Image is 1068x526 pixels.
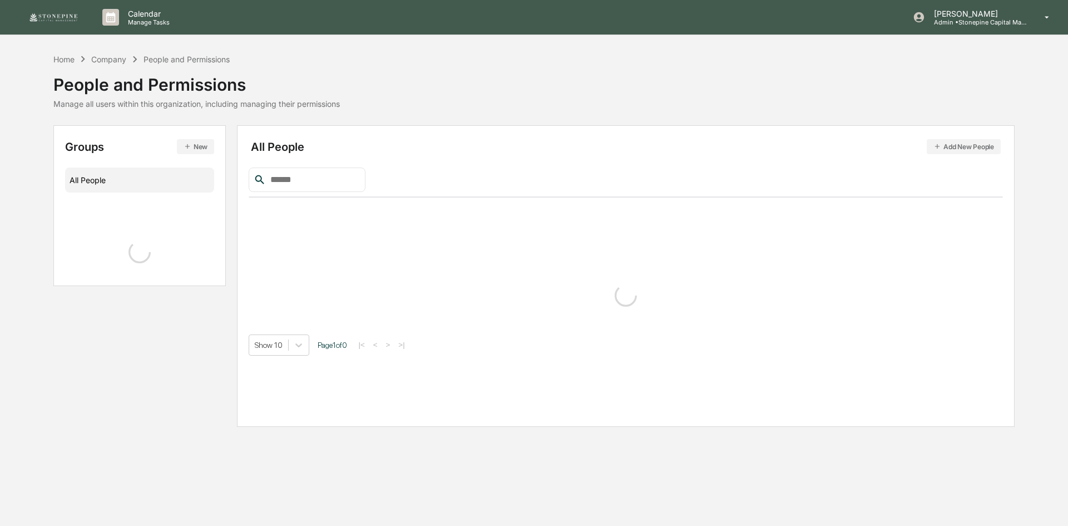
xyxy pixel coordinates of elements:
div: Groups [65,139,214,154]
button: < [370,340,381,350]
button: >| [395,340,408,350]
button: |< [355,340,368,350]
div: People and Permissions [144,55,230,64]
button: New [177,139,214,154]
p: Admin • Stonepine Capital Management [925,18,1029,26]
div: All People [251,139,1001,154]
div: People and Permissions [53,66,340,95]
div: Home [53,55,75,64]
div: Company [91,55,126,64]
p: [PERSON_NAME] [925,9,1029,18]
p: Calendar [119,9,175,18]
p: Manage Tasks [119,18,175,26]
button: Add New People [927,139,1001,154]
img: logo [27,12,80,23]
div: Manage all users within this organization, including managing their permissions [53,99,340,109]
div: All People [70,171,210,189]
button: > [383,340,394,350]
span: Page 1 of 0 [318,341,347,350]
